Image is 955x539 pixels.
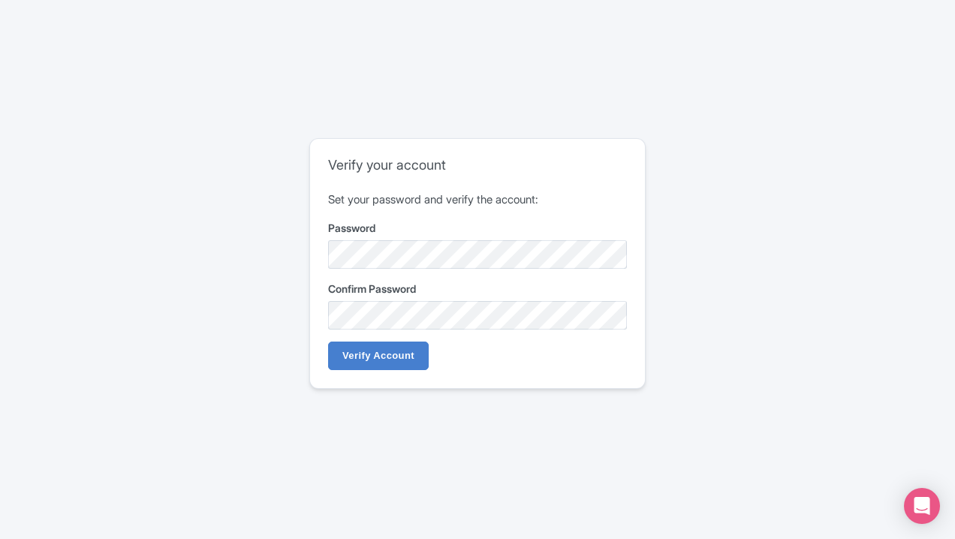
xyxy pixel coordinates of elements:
label: Password [328,220,627,236]
div: Open Intercom Messenger [904,488,940,524]
input: Verify Account [328,342,429,370]
label: Confirm Password [328,281,627,297]
p: Set your password and verify the account: [328,191,627,209]
h2: Verify your account [328,157,627,173]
